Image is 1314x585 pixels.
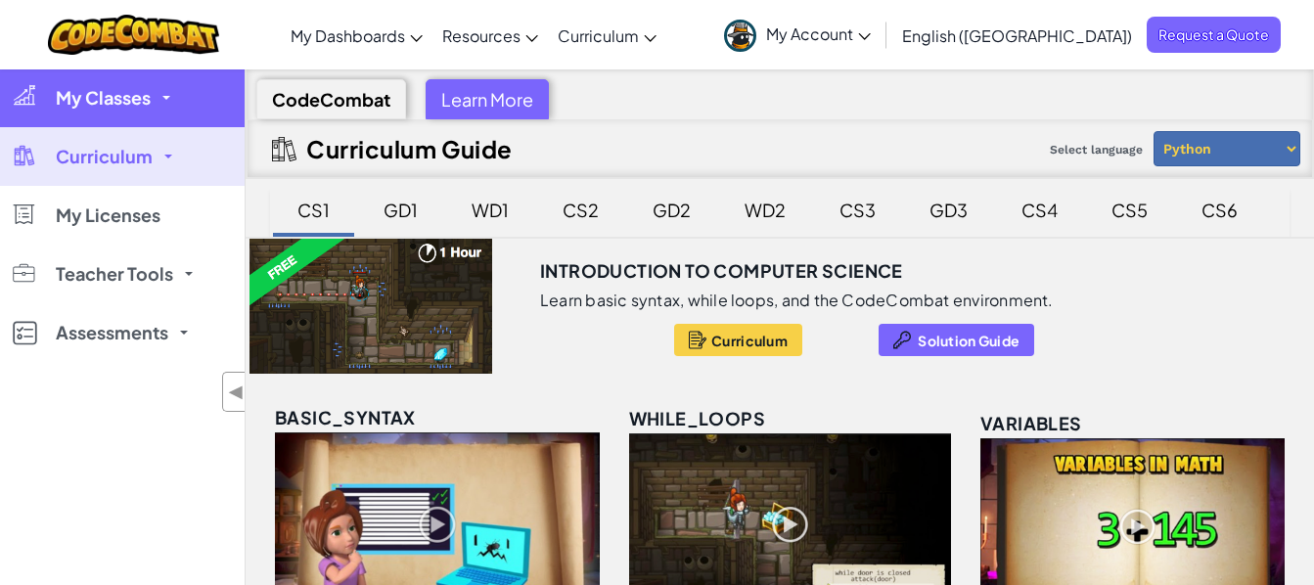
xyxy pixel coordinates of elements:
div: WD1 [452,187,528,233]
p: Learn basic syntax, while loops, and the CodeCombat environment. [540,291,1054,310]
span: Resources [442,25,521,46]
a: My Account [714,4,881,66]
div: GD2 [633,187,710,233]
span: Curriculum [711,333,788,348]
span: while_loops [629,407,765,429]
div: CS2 [543,187,618,233]
div: CS5 [1092,187,1167,233]
div: CS1 [278,187,349,233]
div: CS4 [1002,187,1077,233]
img: IconCurriculumGuide.svg [272,137,296,161]
span: English ([GEOGRAPHIC_DATA]) [902,25,1132,46]
div: CodeCombat [256,79,406,119]
span: My Classes [56,89,151,107]
div: CS3 [820,187,895,233]
span: Curriculum [558,25,639,46]
span: variables [980,412,1082,434]
h2: Curriculum Guide [306,135,513,162]
span: Teacher Tools [56,265,173,283]
span: Assessments [56,324,168,341]
a: English ([GEOGRAPHIC_DATA]) [892,9,1142,62]
div: WD2 [725,187,805,233]
span: My Licenses [56,206,160,224]
span: basic_syntax [275,406,416,428]
button: Solution Guide [879,324,1034,356]
span: Curriculum [56,148,153,165]
span: Select language [1042,135,1151,164]
span: My Account [766,23,871,44]
a: Request a Quote [1147,17,1281,53]
div: Learn More [426,79,549,119]
h3: Introduction to Computer Science [540,256,903,286]
div: GD1 [364,187,437,233]
span: ◀ [228,378,245,406]
span: My Dashboards [291,25,405,46]
a: My Dashboards [281,9,432,62]
button: Curriculum [674,324,802,356]
a: Resources [432,9,548,62]
img: CodeCombat logo [48,15,219,55]
span: Solution Guide [918,333,1019,348]
div: GD3 [910,187,987,233]
a: Curriculum [548,9,666,62]
img: avatar [724,20,756,52]
div: CS6 [1182,187,1257,233]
